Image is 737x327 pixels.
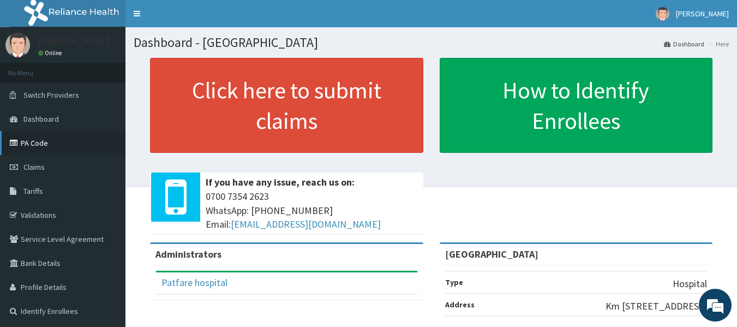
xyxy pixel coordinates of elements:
a: [EMAIL_ADDRESS][DOMAIN_NAME] [231,218,381,230]
a: How to Identify Enrollees [440,58,713,153]
a: Dashboard [664,39,704,49]
li: Here [705,39,729,49]
h1: Dashboard - [GEOGRAPHIC_DATA] [134,35,729,50]
p: [PERSON_NAME] [38,35,110,45]
p: Km [STREET_ADDRESS] [606,299,707,313]
span: [PERSON_NAME] [676,9,729,19]
b: Type [445,277,463,287]
span: Claims [23,162,45,172]
span: Switch Providers [23,90,79,100]
span: 0700 7354 2623 WhatsApp: [PHONE_NUMBER] Email: [206,189,418,231]
p: Hospital [673,277,707,291]
a: Click here to submit claims [150,58,423,153]
span: Dashboard [23,114,59,124]
b: Address [445,300,475,310]
strong: [GEOGRAPHIC_DATA] [445,248,538,260]
img: User Image [656,7,669,21]
a: Online [38,49,64,57]
img: User Image [5,33,30,57]
b: If you have any issue, reach us on: [206,176,355,188]
a: Patfare hospital [161,276,227,289]
b: Administrators [155,248,221,260]
span: Tariffs [23,186,43,196]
